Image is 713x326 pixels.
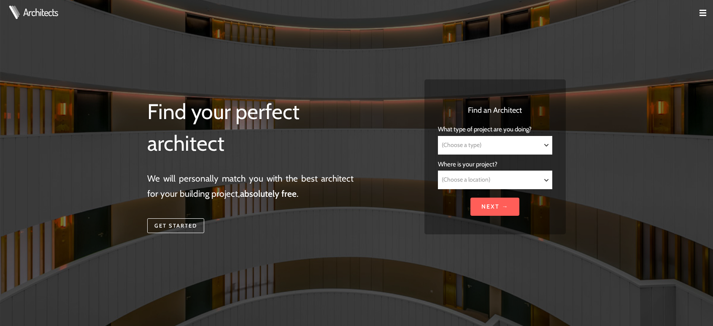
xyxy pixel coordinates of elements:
a: Get started [147,218,204,234]
h3: Find an Architect [438,105,552,116]
span: Where is your project? [438,160,497,168]
p: We will personally match you with the best architect for your building project, . [147,171,354,201]
a: Architects [23,7,58,17]
h1: Find your perfect architect [147,96,354,160]
img: Architects [7,5,22,19]
input: Next → [470,198,519,216]
span: What type of project are you doing? [438,125,532,133]
strong: absolutely free [240,188,297,199]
